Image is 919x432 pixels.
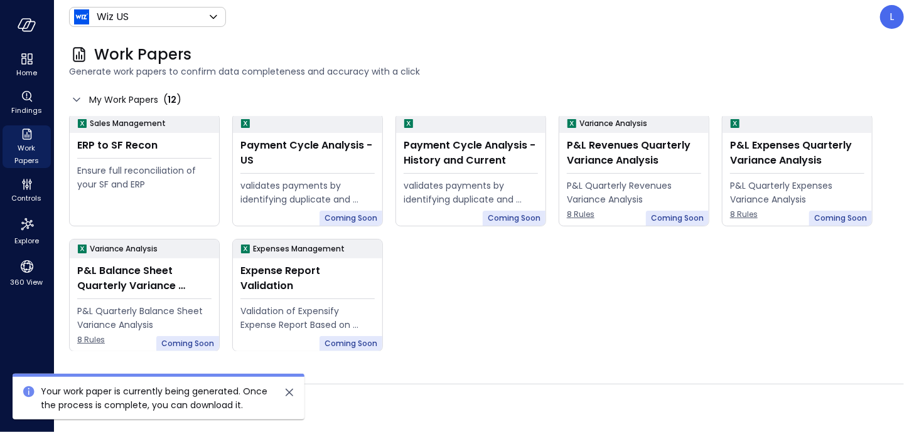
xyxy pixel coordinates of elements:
span: Coming Soon [488,212,540,224]
span: Work Papers [8,142,46,167]
div: Expense Report Validation [240,263,375,293]
span: 360 View [11,276,43,288]
p: L [890,9,895,24]
div: Findings [3,88,51,118]
span: 8 Rules [730,208,864,221]
p: Wiz US [97,9,129,24]
span: My Work Papers [89,93,158,107]
button: close [282,385,297,400]
div: Ensure full reconciliation of your SF and ERP [77,164,212,191]
span: Coming Soon [161,337,214,350]
p: Variance Analysis [90,243,158,255]
div: Validation of Expensify Expense Report Based on policy [240,304,375,332]
div: P&L Quarterly Revenues Variance Analysis [567,179,701,206]
span: 8 Rules [567,208,701,221]
div: Leah Collins [880,5,904,29]
span: Coming Soon [651,212,704,224]
div: P&L Quarterly Balance Sheet Variance Analysis [77,304,212,332]
div: Work Papers [3,125,51,168]
span: Your work paper is currently being generated. Once the process is complete, you can download it. [41,385,267,411]
span: Coming Soon [325,337,377,350]
div: 360 View [3,256,51,290]
div: Payment Cycle Analysis - US [240,138,375,168]
span: Controls [12,192,42,204]
div: validates payments by identifying duplicate and erroneous entries. [240,179,375,206]
span: 8 Rules [77,334,212,346]
span: Coming Soon [325,212,377,224]
div: ERP to SF Recon [77,138,212,153]
div: P&L Quarterly Expenses Variance Analysis [730,179,864,206]
span: 12 [168,93,176,106]
span: Explore [14,234,39,247]
div: Payment Cycle Analysis - History and Current [404,138,538,168]
div: P&L Revenues Quarterly Variance Analysis [567,138,701,168]
div: Explore [3,213,51,248]
div: Controls [3,176,51,206]
span: Generate work papers to confirm data completeness and accuracy with a click [69,65,904,78]
span: Coming Soon [814,212,867,224]
div: ( ) [163,92,181,107]
img: Icon [74,9,89,24]
div: P&L Expenses Quarterly Variance Analysis [730,138,864,168]
div: validates payments by identifying duplicate and erroneous entries. [404,179,538,206]
span: Findings [11,104,42,117]
p: Variance Analysis [579,117,647,130]
span: Home [16,66,37,79]
p: Expenses Management [253,243,345,255]
div: P&L Balance Sheet Quarterly Variance Analysis [77,263,212,293]
p: Sales Management [90,117,166,130]
div: Home [3,50,51,80]
span: Work Papers [94,45,191,65]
